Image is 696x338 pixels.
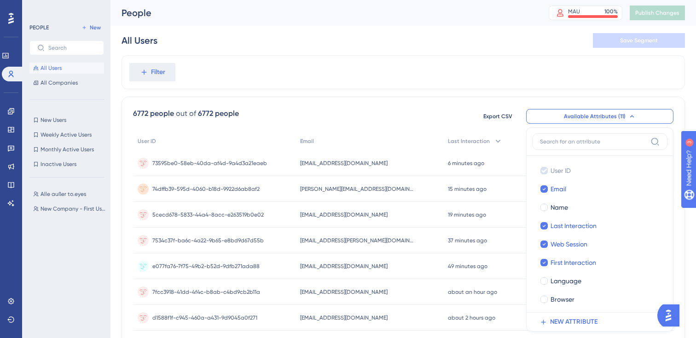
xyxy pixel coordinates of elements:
button: Publish Changes [630,6,685,20]
span: Need Help? [22,2,58,13]
button: New [78,22,104,33]
span: [PERSON_NAME][EMAIL_ADDRESS][DOMAIN_NAME] [300,185,415,193]
span: Name [551,202,568,213]
span: Email [300,137,314,145]
time: 37 minutes ago [448,237,487,244]
span: Filter [151,67,165,78]
div: People [122,6,526,19]
button: Inactive Users [29,159,104,170]
span: All Users [41,64,62,72]
button: Weekly Active Users [29,129,104,140]
span: User ID [551,165,571,176]
span: 74dffb39-595d-4060-b18d-9922d6ab8af2 [152,185,260,193]
span: 73595be0-58eb-40da-af4d-9a4d3a21eaeb [152,160,267,167]
div: All Users [122,34,157,47]
time: 6 minutes ago [448,160,484,166]
span: User ID [138,137,156,145]
span: Available Attributes (11) [564,113,626,120]
div: 100 % [604,8,618,15]
span: [EMAIL_ADDRESS][DOMAIN_NAME] [300,314,388,321]
span: Weekly Active Users [41,131,92,138]
input: Search [48,45,96,51]
span: e077fa76-7f75-49b2-b52d-9dfb271ada88 [152,263,260,270]
div: 6772 people [198,108,239,119]
time: 15 minutes ago [448,186,487,192]
button: New Users [29,115,104,126]
div: 3 [64,5,67,12]
span: First Interaction [551,257,596,268]
iframe: UserGuiding AI Assistant Launcher [657,302,685,329]
button: Export CSV [475,109,521,124]
button: Filter [129,63,175,81]
button: All Users [29,63,104,74]
span: NEW ATTRIBUTE [550,316,597,327]
span: Export CSV [483,113,512,120]
button: Alle außer to.eyes [29,189,110,200]
div: MAU [568,8,580,15]
span: Save Segment [620,37,658,44]
time: about 2 hours ago [448,315,495,321]
time: about an hour ago [448,289,497,295]
time: 49 minutes ago [448,263,487,269]
span: Last Interaction [551,220,597,231]
span: Alle außer to.eyes [41,190,86,198]
span: New [90,24,101,31]
span: [EMAIL_ADDRESS][DOMAIN_NAME] [300,263,388,270]
button: NEW ATTRIBUTE [532,313,673,331]
input: Search for an attribute [540,138,647,145]
button: Save Segment [593,33,685,48]
span: [EMAIL_ADDRESS][DOMAIN_NAME] [300,288,388,296]
span: [EMAIL_ADDRESS][DOMAIN_NAME] [300,160,388,167]
span: Browser [551,294,574,305]
button: Monthly Active Users [29,144,104,155]
span: [EMAIL_ADDRESS][PERSON_NAME][DOMAIN_NAME] [300,237,415,244]
span: Web Session [551,239,587,250]
span: d1588f1f-c945-460a-a431-9d9045a0f271 [152,314,257,321]
span: Publish Changes [635,9,679,17]
span: Inactive Users [41,160,76,168]
button: Available Attributes (11) [526,109,673,124]
span: Last Interaction [448,137,490,145]
span: [EMAIL_ADDRESS][DOMAIN_NAME] [300,211,388,218]
span: 7534c37f-ba6c-4a22-9b65-e8bd9d67d55b [152,237,264,244]
span: Language [551,275,581,286]
span: 5cecd678-5833-44a4-8acc-e263519b0e02 [152,211,264,218]
div: out of [176,108,196,119]
div: PEOPLE [29,24,49,31]
div: 6772 people [133,108,174,119]
span: Monthly Active Users [41,146,94,153]
button: All Companies [29,77,104,88]
span: Email [551,183,566,195]
span: New Users [41,116,66,124]
button: New Company - First User [29,203,110,214]
span: All Companies [41,79,78,86]
span: 7fcc3918-41dd-4f4c-b8ab-c4bd9cb2b11a [152,288,260,296]
span: New Company - First User [41,205,106,212]
time: 19 minutes ago [448,212,486,218]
